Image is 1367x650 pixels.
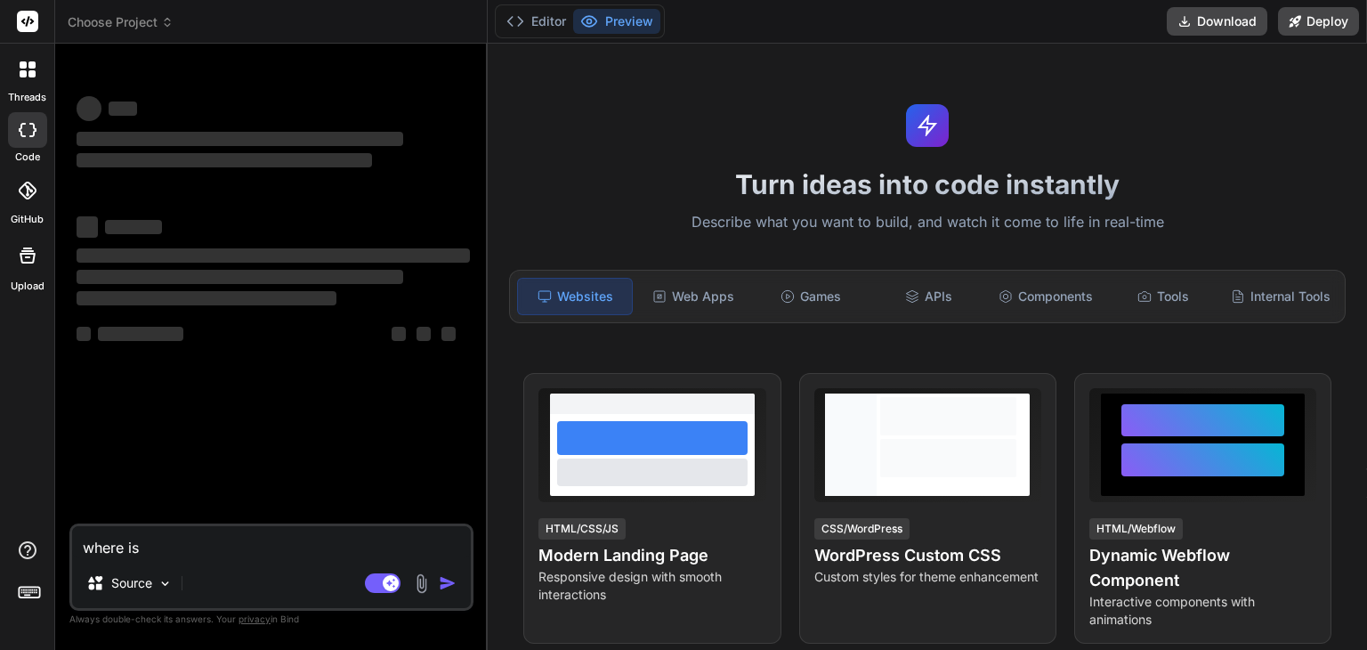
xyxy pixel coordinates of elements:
button: Deploy [1278,7,1359,36]
button: Download [1167,7,1267,36]
div: Components [989,278,1103,315]
div: HTML/CSS/JS [538,518,626,540]
div: Tools [1106,278,1220,315]
p: Source [111,574,152,592]
div: Internal Tools [1224,278,1338,315]
span: ‌ [109,102,137,116]
button: Preview [573,9,660,34]
h1: Turn ideas into code instantly [498,168,1356,200]
p: Always double-check its answers. Your in Bind [69,611,473,628]
div: Websites [517,278,633,315]
span: ‌ [77,132,403,146]
span: ‌ [441,327,456,341]
p: Custom styles for theme enhancement [814,568,1041,586]
div: Games [754,278,868,315]
h4: WordPress Custom CSS [814,543,1041,568]
label: Upload [11,279,44,294]
label: GitHub [11,212,44,227]
span: ‌ [392,327,406,341]
span: ‌ [98,327,183,341]
img: icon [439,574,457,592]
p: Responsive design with smooth interactions [538,568,765,604]
button: Editor [499,9,573,34]
span: privacy [239,613,271,624]
span: ‌ [77,153,372,167]
span: ‌ [417,327,431,341]
div: APIs [871,278,985,315]
p: Interactive components with animations [1089,593,1316,629]
span: ‌ [77,291,336,305]
span: ‌ [77,270,403,284]
div: CSS/WordPress [814,518,910,540]
label: threads [8,90,46,105]
h4: Modern Landing Page [538,543,765,568]
div: Web Apps [636,278,750,315]
img: attachment [411,573,432,594]
span: ‌ [105,220,162,234]
div: HTML/Webflow [1089,518,1183,540]
label: code [15,150,40,165]
p: Describe what you want to build, and watch it come to life in real-time [498,211,1356,234]
span: ‌ [77,96,101,121]
span: Choose Project [68,13,174,31]
span: ‌ [77,216,98,238]
textarea: where is [72,526,471,558]
img: Pick Models [158,576,173,591]
span: ‌ [77,248,470,263]
h4: Dynamic Webflow Component [1089,543,1316,593]
span: ‌ [77,327,91,341]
